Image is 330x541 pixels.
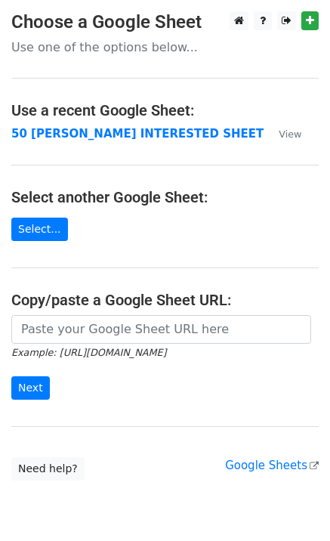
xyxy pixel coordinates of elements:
[11,347,166,358] small: Example: [URL][DOMAIN_NAME]
[11,127,264,141] a: 50 [PERSON_NAME] INTERESTED SHEET
[11,188,319,206] h4: Select another Google Sheet:
[11,457,85,481] a: Need help?
[11,39,319,55] p: Use one of the options below...
[225,459,319,472] a: Google Sheets
[264,127,301,141] a: View
[11,315,311,344] input: Paste your Google Sheet URL here
[11,376,50,400] input: Next
[279,128,301,140] small: View
[11,291,319,309] h4: Copy/paste a Google Sheet URL:
[11,101,319,119] h4: Use a recent Google Sheet:
[11,11,319,33] h3: Choose a Google Sheet
[11,218,68,241] a: Select...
